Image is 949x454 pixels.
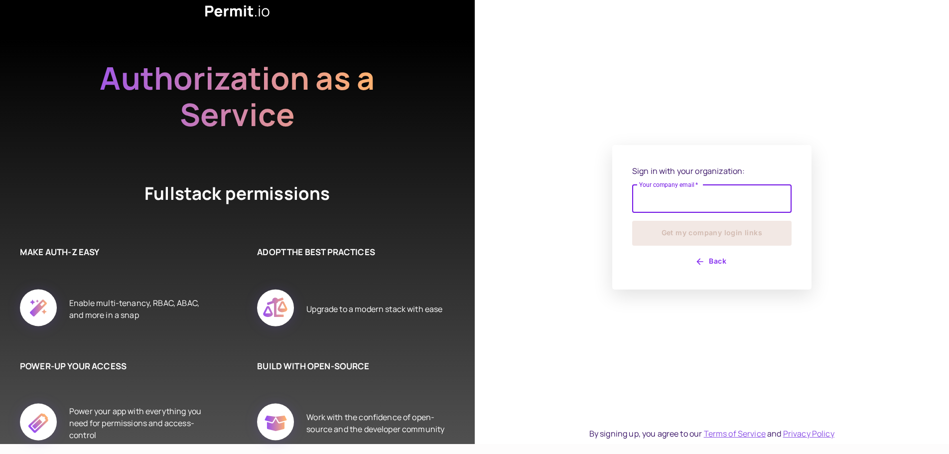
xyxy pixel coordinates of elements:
a: Privacy Policy [783,428,834,439]
div: Enable multi-tenancy, RBAC, ABAC, and more in a snap [69,278,207,340]
p: Sign in with your organization: [632,165,792,177]
div: Work with the confidence of open-source and the developer community [306,392,444,454]
h2: Authorization as a Service [68,60,407,133]
h4: Fullstack permissions [108,181,367,206]
h6: MAKE AUTH-Z EASY [20,246,207,259]
label: Your company email [639,180,698,189]
div: By signing up, you agree to our and [589,428,834,440]
div: Upgrade to a modern stack with ease [306,278,442,340]
button: Back [632,254,792,270]
button: Get my company login links [632,221,792,246]
h6: POWER-UP YOUR ACCESS [20,360,207,373]
h6: BUILD WITH OPEN-SOURCE [257,360,444,373]
div: Power your app with everything you need for permissions and access-control [69,392,207,454]
h6: ADOPT THE BEST PRACTICES [257,246,444,259]
a: Terms of Service [704,428,766,439]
